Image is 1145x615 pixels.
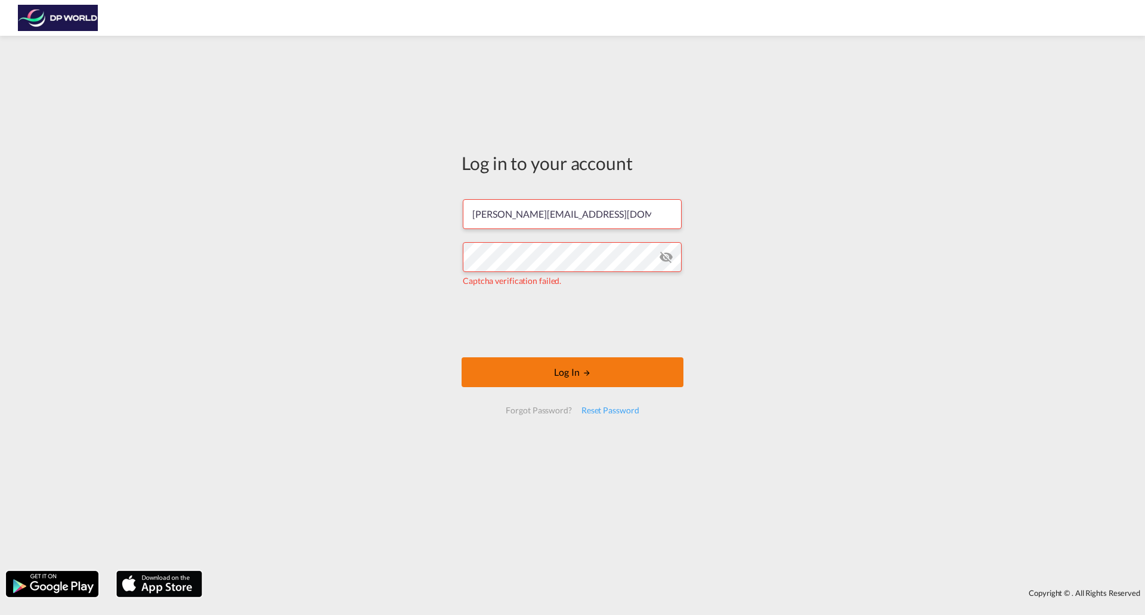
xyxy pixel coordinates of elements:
md-icon: icon-eye-off [659,250,673,264]
button: LOGIN [462,357,683,387]
div: Copyright © . All Rights Reserved [208,583,1145,603]
input: Enter email/phone number [463,199,682,229]
span: Captcha verification failed. [463,276,561,286]
div: Log in to your account [462,150,683,175]
img: apple.png [115,570,203,598]
div: Forgot Password? [501,400,576,421]
iframe: reCAPTCHA [482,299,663,345]
img: c08ca190194411f088ed0f3ba295208c.png [18,5,98,32]
img: google.png [5,570,100,598]
div: Reset Password [577,400,644,421]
